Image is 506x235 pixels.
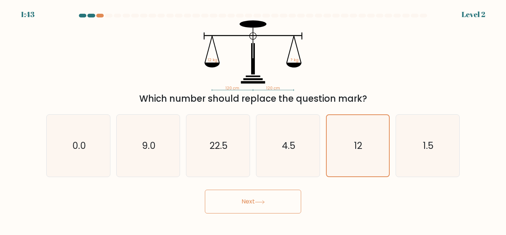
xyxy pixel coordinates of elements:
button: Next [205,190,301,213]
tspan: 120 cm [226,85,239,91]
tspan: 120 cm [266,85,280,91]
text: 0.0 [72,139,86,152]
text: 9.0 [142,139,156,152]
text: 1.5 [423,139,433,152]
div: 1:43 [21,9,34,20]
text: 22.5 [210,139,227,152]
text: 4.5 [282,139,295,152]
tspan: 12 kg [208,57,217,63]
tspan: ? kg [291,57,299,63]
div: Level 2 [462,9,485,20]
div: Which number should replace the question mark? [51,92,455,105]
text: 12 [354,139,363,152]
